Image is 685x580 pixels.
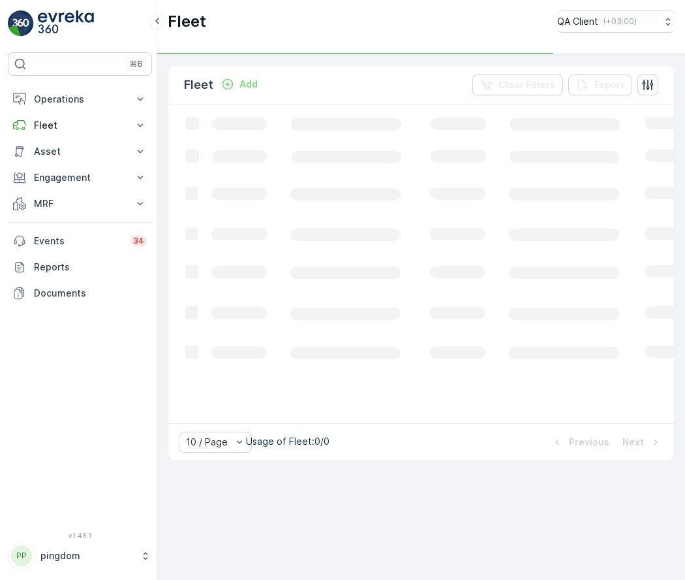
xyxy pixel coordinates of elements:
[568,74,632,95] button: Export
[34,234,123,248] p: Events
[34,171,126,184] p: Engagement
[11,545,32,566] div: PP
[34,287,147,300] p: Documents
[8,191,152,217] button: MRF
[557,10,675,33] button: QA Client(+03:00)
[472,74,563,95] button: Clear Filters
[549,434,611,450] button: Previous
[168,11,206,32] p: Fleet
[239,78,258,91] p: Add
[8,86,152,112] button: Operations
[130,59,143,69] p: ⌘B
[8,112,152,138] button: Fleet
[8,542,152,570] button: PPpingdom
[8,280,152,306] a: Documents
[594,78,624,91] p: Export
[34,145,126,158] p: Asset
[622,436,644,449] p: Next
[34,261,147,274] p: Reports
[216,76,263,92] button: Add
[8,165,152,191] button: Engagement
[557,15,598,28] p: QA Client
[246,435,329,448] p: Usage of Fleet : 0/0
[8,532,152,540] span: v 1.48.1
[603,16,637,27] p: ( +03:00 )
[8,228,152,254] a: Events34
[569,436,609,449] p: Previous
[8,138,152,165] button: Asset
[38,10,94,37] img: logo_light-DOdMpM7g.png
[184,76,213,94] p: Fleet
[133,236,144,246] p: 34
[8,10,34,37] img: logo
[40,549,134,562] p: pingdom
[8,254,152,280] a: Reports
[621,434,663,450] button: Next
[498,78,555,91] p: Clear Filters
[34,93,126,106] p: Operations
[34,119,126,132] p: Fleet
[34,197,126,210] p: MRF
